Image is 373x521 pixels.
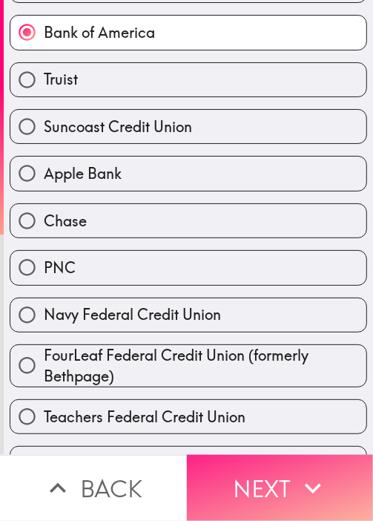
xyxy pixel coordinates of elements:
span: Apple Bank [44,163,122,184]
button: Truist [10,63,366,96]
button: FourLeaf Federal Credit Union (formerly Bethpage) [10,345,366,387]
span: Truist [44,69,78,90]
span: Suncoast Credit Union [44,117,192,137]
button: Teachers Federal Credit Union [10,400,366,433]
button: Other [10,447,366,480]
span: Chase [44,211,87,232]
span: Other [44,453,82,474]
span: Navy Federal Credit Union [44,304,221,325]
button: Navy Federal Credit Union [10,298,366,332]
span: Teachers Federal Credit Union [44,407,245,427]
span: PNC [44,258,76,278]
span: Bank of America [44,22,155,43]
button: Bank of America [10,16,366,49]
span: FourLeaf Federal Credit Union (formerly Bethpage) [44,345,366,387]
button: Chase [10,204,366,237]
button: PNC [10,251,366,284]
button: Apple Bank [10,157,366,190]
button: Suncoast Credit Union [10,110,366,143]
